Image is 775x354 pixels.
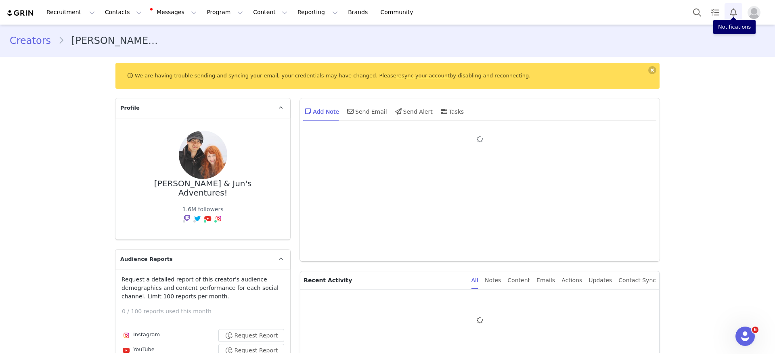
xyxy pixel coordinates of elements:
button: Recruitment [42,3,100,21]
img: UCSzHO_V894KyTDw3UgZS7gg--s.jpg [179,131,227,179]
button: Content [248,3,292,21]
a: Community [376,3,422,21]
button: Messages [147,3,201,21]
div: Send Email [346,102,387,121]
div: Add Note [303,102,339,121]
button: Request Report [218,329,285,342]
div: Contact Sync [618,271,656,289]
button: Contacts [100,3,147,21]
div: Tasks [439,102,464,121]
span: Audience Reports [120,255,173,263]
span: Profile [120,104,140,112]
img: instagram.svg [215,215,222,222]
button: Reporting [293,3,343,21]
iframe: Intercom live chat [735,327,755,346]
a: Tasks [706,3,724,21]
div: Emails [536,271,555,289]
p: 0 / 100 reports used this month [122,307,290,316]
a: Creators [10,33,58,48]
a: resync your account [396,73,450,79]
div: Notes [485,271,501,289]
button: Program [202,3,248,21]
img: grin logo [6,9,35,17]
button: Profile [743,6,769,19]
span: 6 [752,327,758,333]
img: placeholder-profile.jpg [748,6,760,19]
div: Content [507,271,530,289]
a: Brands [343,3,375,21]
div: Actions [561,271,582,289]
button: Search [688,3,706,21]
div: Instagram [121,331,160,340]
div: All [471,271,478,289]
div: 1.6M followers [182,205,224,214]
div: [PERSON_NAME] & Jun's Adventures! [128,179,277,197]
p: Recent Activity [304,271,465,289]
p: Request a detailed report of this creator's audience demographics and content performance for eac... [121,275,284,301]
img: instagram.svg [123,332,130,339]
button: Notifications [725,3,742,21]
div: Send Alert [394,102,433,121]
div: We are having trouble sending and syncing your email, your credentials may have changed. Please b... [115,63,660,89]
div: Updates [589,271,612,289]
